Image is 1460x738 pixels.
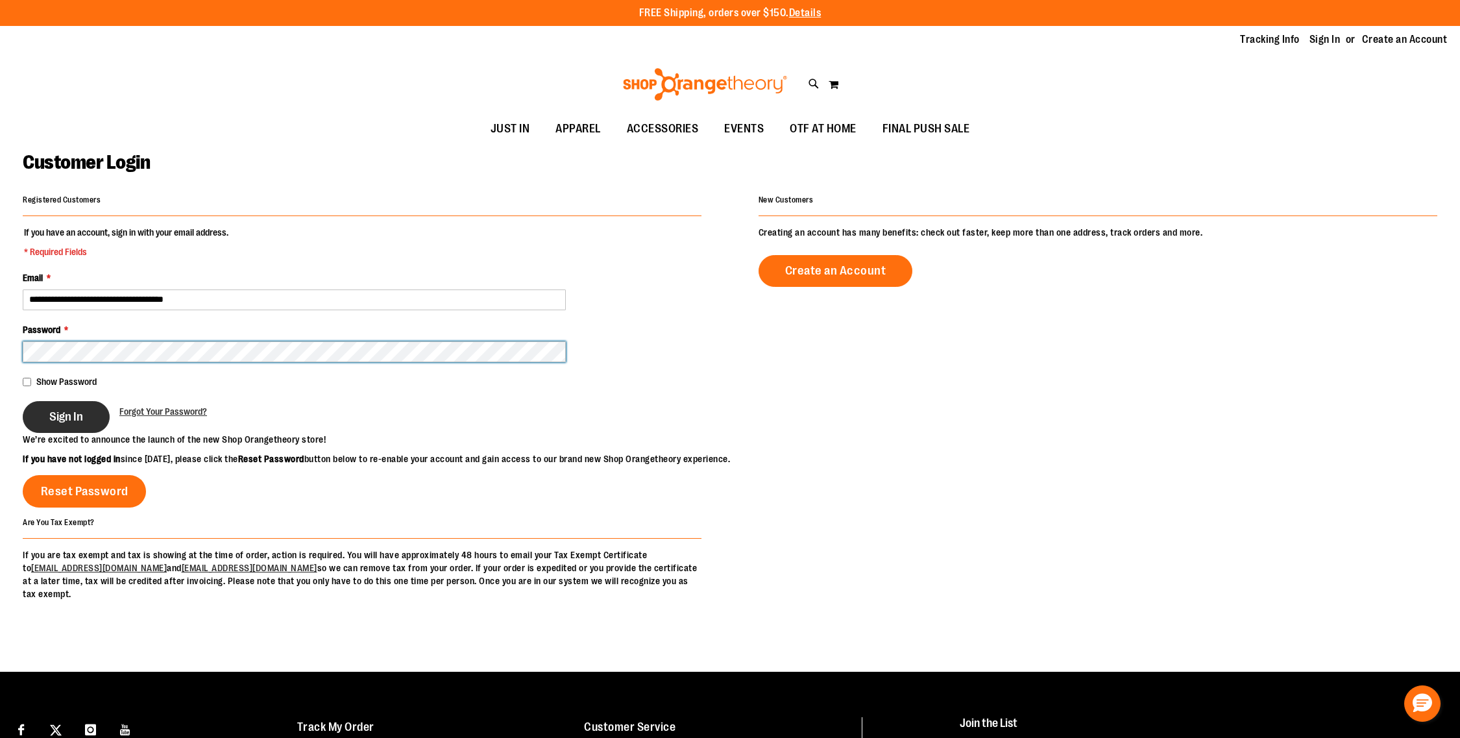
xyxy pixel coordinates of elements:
[182,563,317,573] a: [EMAIL_ADDRESS][DOMAIN_NAME]
[49,410,83,424] span: Sign In
[119,406,207,417] span: Forgot Your Password?
[23,433,730,446] p: We’re excited to announce the launch of the new Shop Orangetheory store!
[785,264,886,278] span: Create an Account
[23,517,95,526] strong: Are You Tax Exempt?
[1404,685,1441,722] button: Hello, have a question? Let’s chat.
[23,325,60,335] span: Password
[41,484,128,498] span: Reset Password
[23,151,150,173] span: Customer Login
[870,114,983,144] a: FINAL PUSH SALE
[759,255,913,287] a: Create an Account
[119,405,207,418] a: Forgot Your Password?
[23,195,101,204] strong: Registered Customers
[36,376,97,387] span: Show Password
[790,114,857,143] span: OTF AT HOME
[555,114,601,143] span: APPAREL
[882,114,970,143] span: FINAL PUSH SALE
[23,401,110,433] button: Sign In
[50,724,62,736] img: Twitter
[542,114,614,144] a: APPAREL
[491,114,530,143] span: JUST IN
[1240,32,1300,47] a: Tracking Info
[639,6,821,21] p: FREE Shipping, orders over $150.
[789,7,821,19] a: Details
[23,548,701,600] p: If you are tax exempt and tax is showing at the time of order, action is required. You will have ...
[711,114,777,144] a: EVENTS
[24,245,228,258] span: * Required Fields
[759,226,1437,239] p: Creating an account has many benefits: check out faster, keep more than one address, track orders...
[724,114,764,143] span: EVENTS
[759,195,814,204] strong: New Customers
[31,563,167,573] a: [EMAIL_ADDRESS][DOMAIN_NAME]
[238,454,304,464] strong: Reset Password
[23,452,730,465] p: since [DATE], please click the button below to re-enable your account and gain access to our bran...
[23,454,121,464] strong: If you have not logged in
[777,114,870,144] a: OTF AT HOME
[627,114,699,143] span: ACCESSORIES
[23,226,230,258] legend: If you have an account, sign in with your email address.
[23,475,146,508] a: Reset Password
[614,114,712,144] a: ACCESSORIES
[1309,32,1341,47] a: Sign In
[478,114,543,144] a: JUST IN
[297,720,374,733] a: Track My Order
[584,720,675,733] a: Customer Service
[621,68,789,101] img: Shop Orangetheory
[23,273,43,283] span: Email
[1362,32,1448,47] a: Create an Account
